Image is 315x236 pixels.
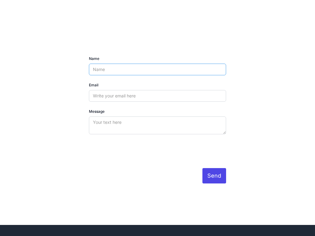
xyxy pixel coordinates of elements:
[89,83,226,88] label: Email
[202,168,226,183] input: Send
[89,64,226,75] input: Name
[89,109,226,114] label: Message
[89,56,226,61] label: Name
[89,56,226,183] form: Email Form
[89,90,226,102] input: Write your email here
[89,142,182,166] iframe: reCAPTCHA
